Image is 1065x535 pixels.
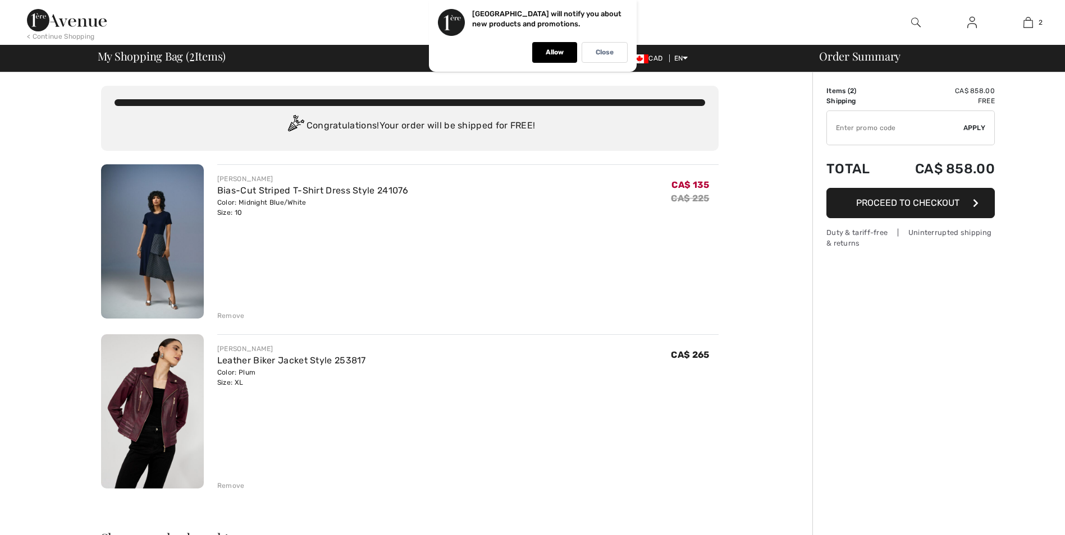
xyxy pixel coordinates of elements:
[671,179,709,190] span: CA$ 135
[911,16,921,29] img: search the website
[958,16,986,30] a: Sign In
[886,150,995,188] td: CA$ 858.00
[1023,16,1033,29] img: My Bag
[98,50,226,62] span: My Shopping Bag ( Items)
[671,349,709,360] span: CA$ 265
[826,227,995,248] div: Duty & tariff-free | Uninterrupted shipping & returns
[886,96,995,106] td: Free
[27,9,107,31] img: 1ère Avenue
[101,334,204,488] img: Leather Biker Jacket Style 253817
[850,87,854,95] span: 2
[217,367,366,388] div: Color: Plum Size: XL
[217,174,409,184] div: [PERSON_NAME]
[1039,17,1043,27] span: 2
[630,54,648,63] img: Canadian Dollar
[826,188,995,218] button: Proceed to Checkout
[217,197,409,218] div: Color: Midnight Blue/White Size: 10
[472,10,621,28] p: [GEOGRAPHIC_DATA] will notify you about new products and promotions.
[671,193,709,204] s: CA$ 225
[546,48,564,57] p: Allow
[217,481,245,491] div: Remove
[827,111,963,145] input: Promo code
[886,86,995,96] td: CA$ 858.00
[217,185,409,196] a: Bias-Cut Striped T-Shirt Dress Style 241076
[806,50,1058,62] div: Order Summary
[115,115,705,137] div: Congratulations! Your order will be shipped for FREE!
[217,344,366,354] div: [PERSON_NAME]
[856,197,959,208] span: Proceed to Checkout
[967,16,977,29] img: My Info
[189,48,195,62] span: 2
[826,150,886,188] td: Total
[963,123,986,133] span: Apply
[826,86,886,96] td: Items ( )
[101,164,204,319] img: Bias-Cut Striped T-Shirt Dress Style 241076
[1000,16,1055,29] a: 2
[284,115,307,137] img: Congratulation2.svg
[674,54,688,62] span: EN
[217,311,245,321] div: Remove
[596,48,614,57] p: Close
[630,54,667,62] span: CAD
[826,96,886,106] td: Shipping
[217,355,366,366] a: Leather Biker Jacket Style 253817
[27,31,95,41] div: < Continue Shopping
